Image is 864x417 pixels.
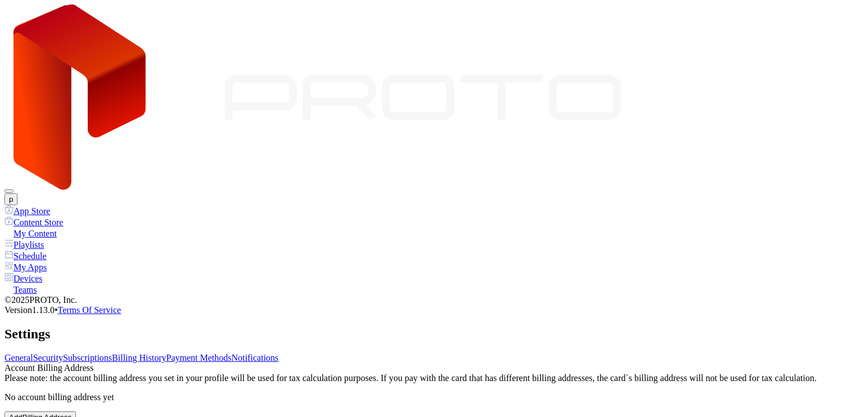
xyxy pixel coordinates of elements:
a: General [4,353,33,362]
a: Notifications [232,353,279,362]
div: © 2025 PROTO, Inc. [4,295,859,305]
a: Content Store [4,216,859,228]
div: Account Billing Address [4,363,859,373]
a: Payment Methods [166,353,232,362]
h2: Settings [4,327,859,342]
a: Security [33,353,63,362]
a: Subscriptions [63,353,112,362]
a: Schedule [4,250,859,261]
a: Devices [4,273,859,284]
a: My Content [4,228,859,239]
a: My Apps [4,261,859,273]
a: Teams [4,284,859,295]
p: No account billing address yet [4,392,859,402]
a: Playlists [4,239,859,250]
div: Please note: the account billing address you set in your profile will be used for tax calculation... [4,373,859,383]
button: p [4,193,17,205]
a: App Store [4,205,859,216]
span: Version 1.13.0 • [4,305,58,315]
a: Terms Of Service [58,305,121,315]
a: Billing History [112,353,166,362]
